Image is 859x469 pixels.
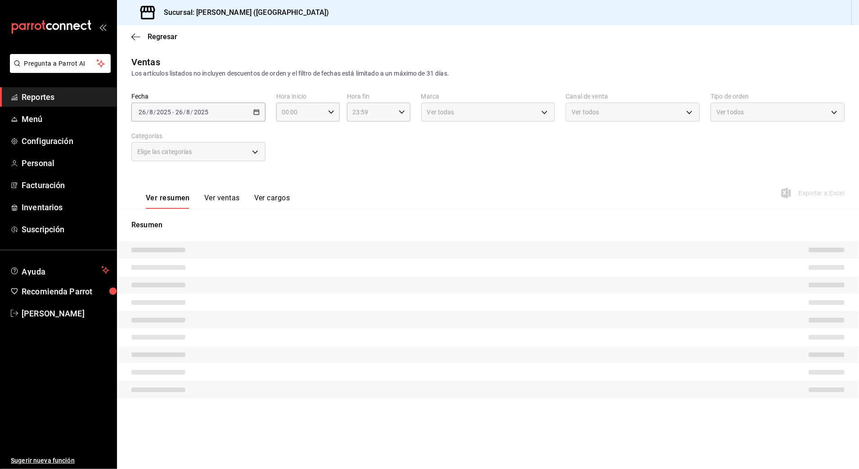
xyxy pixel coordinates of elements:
[566,94,700,100] label: Canal de venta
[254,194,290,209] button: Ver cargos
[22,179,109,191] span: Facturación
[11,456,109,465] span: Sugerir nueva función
[146,194,290,209] div: navigation tabs
[427,108,454,117] span: Ver todas
[22,265,98,275] span: Ayuda
[146,194,190,209] button: Ver resumen
[172,108,174,116] span: -
[22,285,109,298] span: Recomienda Parrot
[22,113,109,125] span: Menú
[157,7,329,18] h3: Sucursal: [PERSON_NAME] ([GEOGRAPHIC_DATA])
[149,108,153,116] input: --
[131,69,845,78] div: Los artículos listados no incluyen descuentos de orden y el filtro de fechas está limitado a un m...
[571,108,599,117] span: Ver todos
[131,55,160,69] div: Ventas
[175,108,183,116] input: --
[22,201,109,213] span: Inventarios
[22,157,109,169] span: Personal
[131,32,177,41] button: Regresar
[22,307,109,320] span: [PERSON_NAME]
[24,59,97,68] span: Pregunta a Parrot AI
[711,94,845,100] label: Tipo de orden
[131,220,845,230] p: Resumen
[156,108,171,116] input: ----
[716,108,744,117] span: Ver todos
[193,108,209,116] input: ----
[186,108,191,116] input: --
[183,108,186,116] span: /
[276,94,340,100] label: Hora inicio
[204,194,240,209] button: Ver ventas
[148,32,177,41] span: Regresar
[6,65,111,75] a: Pregunta a Parrot AI
[347,94,410,100] label: Hora fin
[131,133,265,140] label: Categorías
[22,91,109,103] span: Reportes
[146,108,149,116] span: /
[99,23,106,31] button: open_drawer_menu
[191,108,193,116] span: /
[421,94,555,100] label: Marca
[138,108,146,116] input: --
[22,135,109,147] span: Configuración
[22,223,109,235] span: Suscripción
[10,54,111,73] button: Pregunta a Parrot AI
[131,94,265,100] label: Fecha
[153,108,156,116] span: /
[137,147,192,156] span: Elige las categorías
